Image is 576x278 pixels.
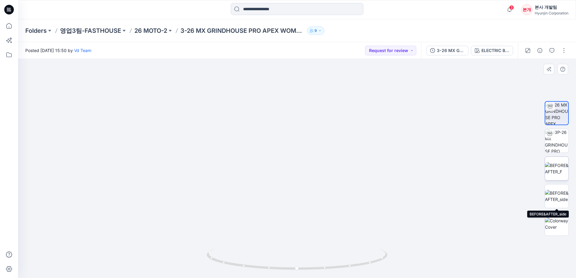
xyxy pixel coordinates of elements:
[315,27,317,34] p: 9
[545,162,568,175] img: BEFORE&AFTER_F
[545,102,568,125] img: 3-26 MX GRINDHOUSE PRO APEX WOMEN PANTS
[545,218,568,230] img: Colorway Cover
[535,11,568,15] div: Hyunjin Corporation
[545,190,568,202] img: BEFORE&AFTER_side
[471,46,513,55] button: ELECTRIC BLUE
[545,129,568,153] img: 2J3P-26 MX GRINDHOUSE PRO APEX WOMEN SET
[481,47,509,54] div: ELECTRIC BLUE
[509,5,514,10] span: 3
[535,4,568,11] div: 본사 개발팀
[60,26,121,35] a: 영업3팀-FASTHOUSE
[307,26,324,35] button: 9
[437,47,465,54] div: 3-26 MX GRINDHOUSE PRO APEX WOMEN PANTS
[180,26,305,35] p: 3-26 MX GRINDHOUSE PRO APEX WOMEN PANTS
[25,26,47,35] a: Folders
[521,4,532,15] div: 본개
[426,46,468,55] button: 3-26 MX GRINDHOUSE PRO APEX WOMEN PANTS
[134,26,167,35] a: 26 MOTO-2
[74,48,91,53] a: Vd Team
[25,47,91,54] span: Posted [DATE] 15:50 by
[535,46,545,55] button: Details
